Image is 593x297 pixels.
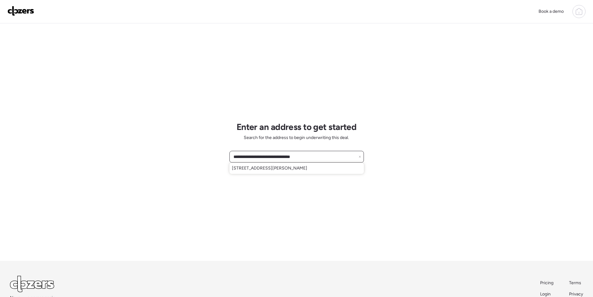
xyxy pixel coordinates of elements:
h1: Enter an address to get started [237,122,357,132]
span: Privacy [569,291,583,297]
img: Logo Light [10,276,54,292]
span: Book a demo [539,9,564,14]
span: Pricing [540,280,553,285]
span: Search for the address to begin underwriting this deal. [244,135,349,141]
img: Logo [7,6,34,16]
a: Pricing [540,280,554,286]
span: [STREET_ADDRESS][PERSON_NAME] [232,165,307,171]
span: Terms [569,280,581,285]
a: Terms [569,280,583,286]
span: Login [540,291,551,297]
